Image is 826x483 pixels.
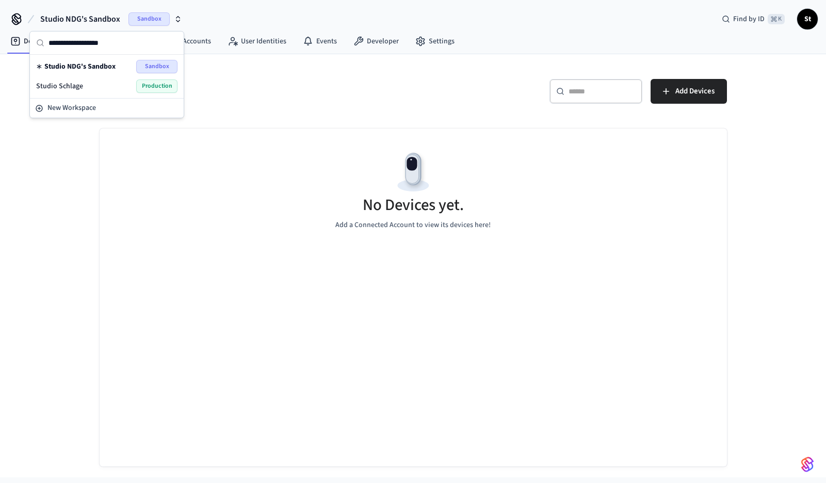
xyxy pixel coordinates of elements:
[31,100,183,117] button: New Workspace
[128,12,170,26] span: Sandbox
[100,79,407,100] h5: Devices
[47,103,96,114] span: New Workspace
[390,149,436,196] img: Devices Empty State
[768,14,785,24] span: ⌘ K
[797,9,818,29] button: St
[407,32,463,51] a: Settings
[651,79,727,104] button: Add Devices
[219,32,295,51] a: User Identities
[2,32,56,51] a: Devices
[40,13,120,25] span: Studio NDG's Sandbox
[335,220,491,231] p: Add a Connected Account to view its devices here!
[295,32,345,51] a: Events
[733,14,765,24] span: Find by ID
[363,195,464,216] h5: No Devices yet.
[801,456,814,473] img: SeamLogoGradient.69752ec5.svg
[798,10,817,28] span: St
[136,60,177,73] span: Sandbox
[30,55,184,98] div: Suggestions
[36,81,83,91] span: Studio Schlage
[44,61,116,72] span: Studio NDG's Sandbox
[345,32,407,51] a: Developer
[675,85,715,98] span: Add Devices
[136,79,177,93] span: Production
[714,10,793,28] div: Find by ID⌘ K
